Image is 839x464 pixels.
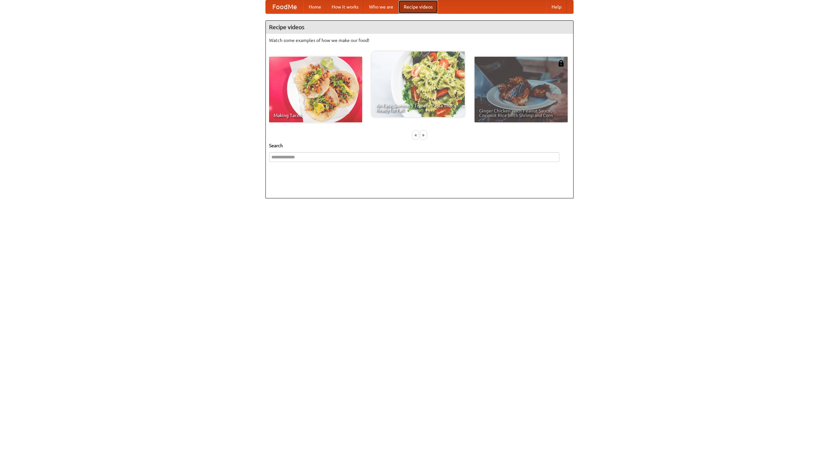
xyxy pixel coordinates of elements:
a: An Easy, Summery Tomato Pasta That's Ready for Fall [372,51,465,117]
a: FoodMe [266,0,303,13]
a: Home [303,0,326,13]
a: Making Tacos [269,57,362,122]
span: Making Tacos [274,113,358,118]
div: « [413,131,419,139]
span: An Easy, Summery Tomato Pasta That's Ready for Fall [376,103,460,112]
h4: Recipe videos [266,21,573,34]
a: Help [546,0,567,13]
a: Who we are [364,0,399,13]
a: How it works [326,0,364,13]
p: Watch some examples of how we make our food! [269,37,570,44]
h5: Search [269,142,570,149]
img: 483408.png [558,60,564,67]
a: Recipe videos [399,0,438,13]
div: » [420,131,426,139]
